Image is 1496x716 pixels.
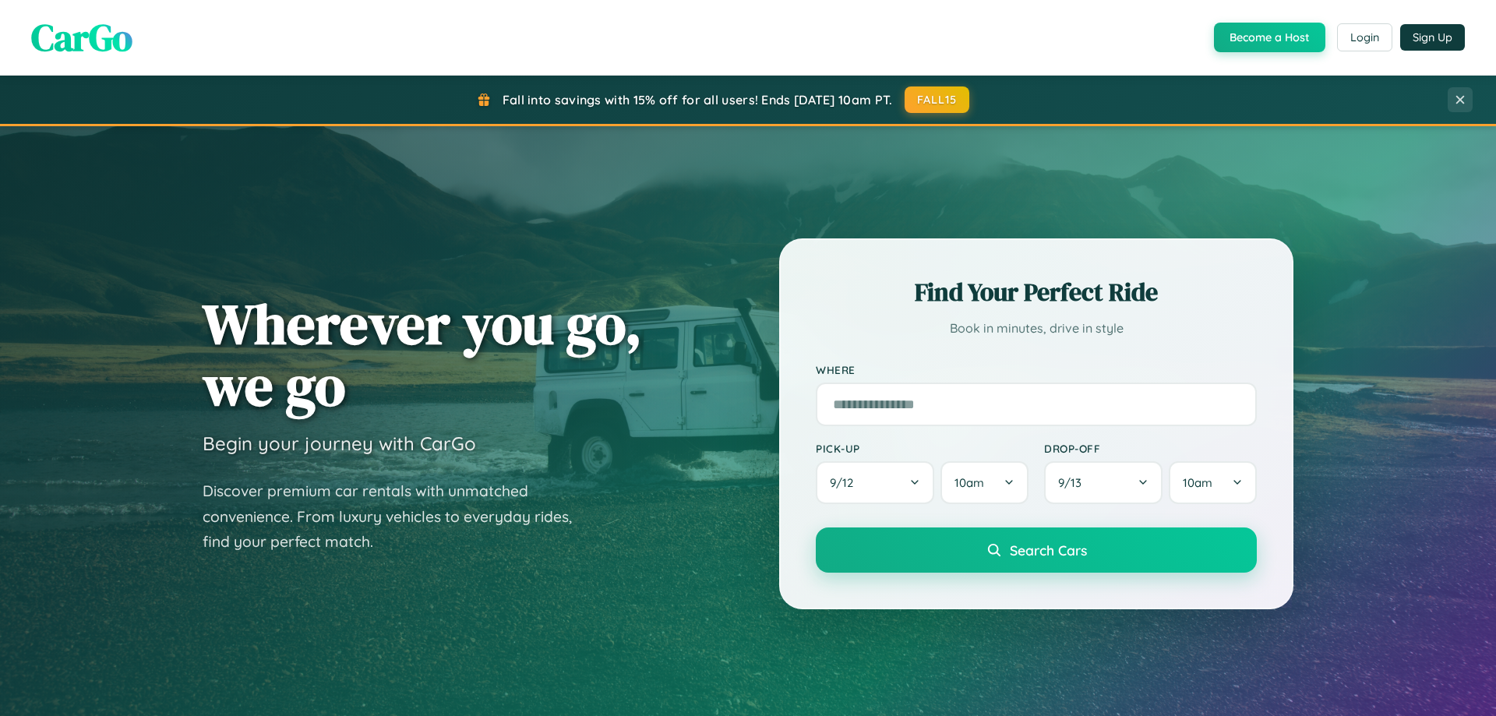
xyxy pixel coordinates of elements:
[503,92,893,108] span: Fall into savings with 15% off for all users! Ends [DATE] 10am PT.
[1044,442,1257,455] label: Drop-off
[816,317,1257,340] p: Book in minutes, drive in style
[1337,23,1392,51] button: Login
[203,432,476,455] h3: Begin your journey with CarGo
[905,86,970,113] button: FALL15
[816,442,1028,455] label: Pick-up
[816,461,934,504] button: 9/12
[1183,475,1212,490] span: 10am
[816,275,1257,309] h2: Find Your Perfect Ride
[31,12,132,63] span: CarGo
[940,461,1028,504] button: 10am
[816,527,1257,573] button: Search Cars
[1058,475,1089,490] span: 9 / 13
[1044,461,1163,504] button: 9/13
[1214,23,1325,52] button: Become a Host
[1169,461,1257,504] button: 10am
[1400,24,1465,51] button: Sign Up
[203,478,592,555] p: Discover premium car rentals with unmatched convenience. From luxury vehicles to everyday rides, ...
[203,293,642,416] h1: Wherever you go, we go
[954,475,984,490] span: 10am
[830,475,861,490] span: 9 / 12
[816,363,1257,376] label: Where
[1010,541,1087,559] span: Search Cars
